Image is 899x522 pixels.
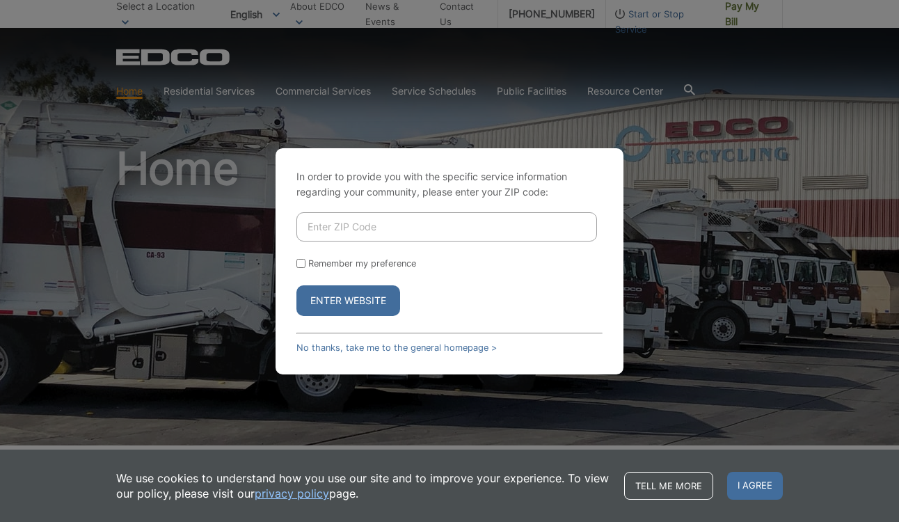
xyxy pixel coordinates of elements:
[116,470,610,501] p: We use cookies to understand how you use our site and to improve your experience. To view our pol...
[296,212,597,242] input: Enter ZIP Code
[255,486,329,501] a: privacy policy
[308,258,416,269] label: Remember my preference
[296,169,603,200] p: In order to provide you with the specific service information regarding your community, please en...
[296,342,497,353] a: No thanks, take me to the general homepage >
[727,472,783,500] span: I agree
[624,472,713,500] a: Tell me more
[296,285,400,316] button: Enter Website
